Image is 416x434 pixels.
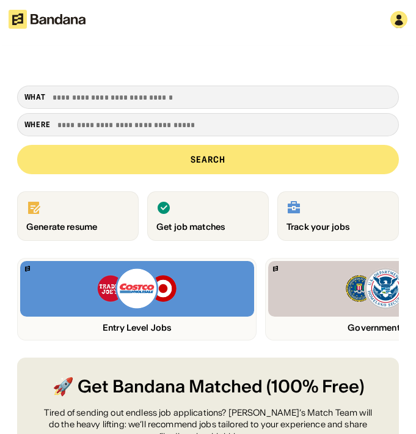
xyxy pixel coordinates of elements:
div: Generate resume [26,222,130,232]
span: 🚀 Get Bandana Matched [53,375,263,399]
img: Bandana logo [25,266,30,271]
img: Bandana logotype [9,10,86,29]
a: Bandana logoTrader Joe’s, Costco, Target logosEntry Level Jobs [17,258,257,340]
span: (100% Free) [266,375,364,399]
div: what [24,92,46,102]
a: Track your jobs [277,191,399,241]
div: Track your jobs [286,222,390,232]
a: Generate resume [17,191,139,241]
img: Trader Joe’s, Costco, Target logos [97,267,178,310]
div: Search [191,155,226,164]
div: Where [24,120,51,130]
a: Get job matches [147,191,269,241]
div: Entry Level Jobs [20,323,254,333]
img: Bandana logo [273,266,278,271]
div: Get job matches [156,222,260,232]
